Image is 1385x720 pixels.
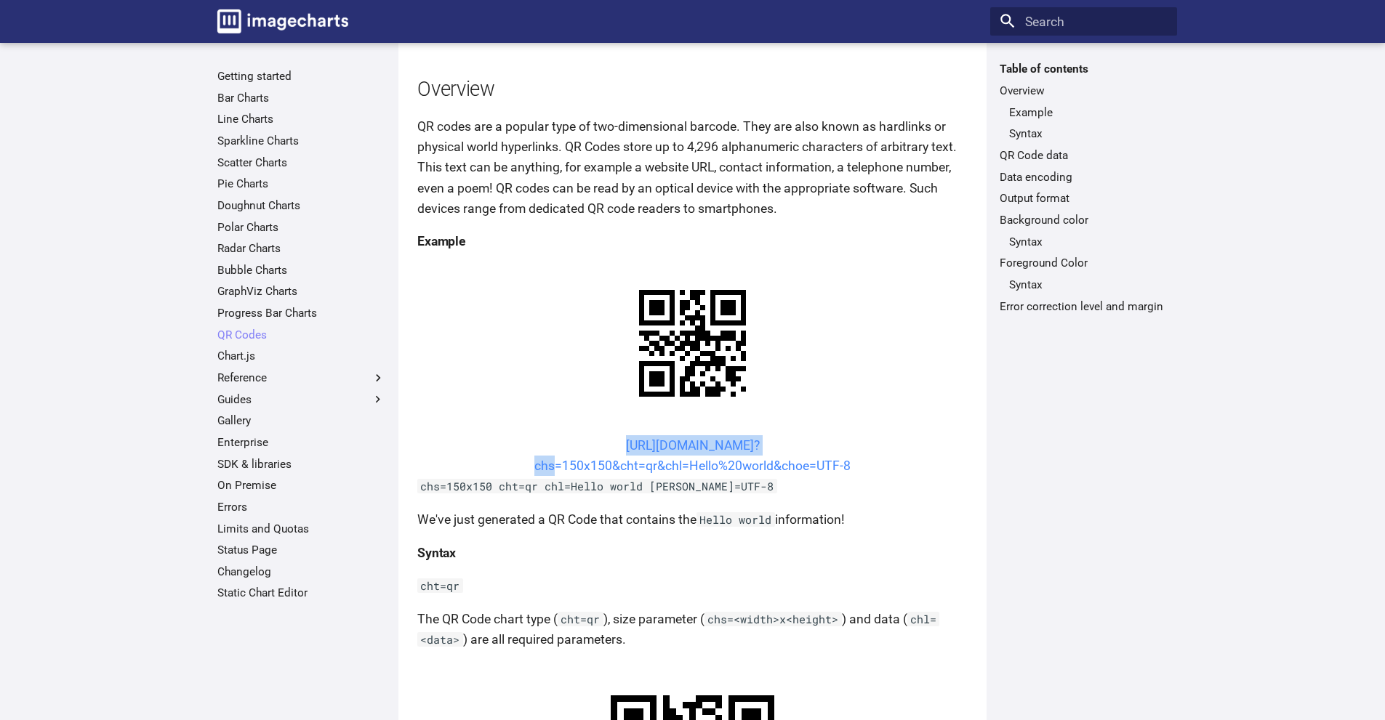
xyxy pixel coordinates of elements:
[217,457,385,472] a: SDK & libraries
[1009,278,1168,292] a: Syntax
[1000,235,1168,249] nav: Background color
[217,112,385,126] a: Line Charts
[1000,191,1168,206] a: Output format
[990,62,1177,313] nav: Table of contents
[217,500,385,514] a: Errors
[217,241,385,256] a: Radar Charts
[1009,105,1168,120] a: Example
[217,413,385,428] a: Gallery
[217,371,385,385] label: Reference
[217,349,385,363] a: Chart.js
[1000,170,1168,185] a: Data encoding
[1009,126,1168,141] a: Syntax
[217,263,385,278] a: Bubble Charts
[534,438,851,473] a: [URL][DOMAIN_NAME]?chs=150x150&cht=qr&chl=Hello%20world&choe=UTF-8
[217,328,385,342] a: QR Codes
[1000,278,1168,292] nav: Foreground Color
[1000,213,1168,227] a: Background color
[217,69,385,84] a: Getting started
[1000,256,1168,270] a: Foreground Color
[217,91,385,105] a: Bar Charts
[990,7,1177,36] input: Search
[217,586,385,600] a: Static Chart Editor
[217,177,385,191] a: Pie Charts
[217,478,385,493] a: On Premise
[417,231,968,251] h4: Example
[217,435,385,450] a: Enterprise
[217,565,385,579] a: Changelog
[217,220,385,235] a: Polar Charts
[211,3,355,39] a: Image-Charts documentation
[1000,148,1168,163] a: QR Code data
[217,134,385,148] a: Sparkline Charts
[417,543,968,563] h4: Syntax
[1000,105,1168,142] nav: Overview
[417,509,968,530] p: We've just generated a QR Code that contains the information!
[217,543,385,557] a: Status Page
[217,284,385,299] a: GraphViz Charts
[558,612,603,626] code: cht=qr
[217,306,385,320] a: Progress Bar Charts
[1000,84,1168,98] a: Overview
[417,116,968,219] p: QR codes are a popular type of two-dimensional barcode. They are also known as hardlinks or physi...
[217,155,385,170] a: Scatter Charts
[217,198,385,213] a: Doughnut Charts
[1009,235,1168,249] a: Syntax
[696,512,775,527] code: Hello world
[217,9,348,33] img: logo
[217,522,385,536] a: Limits and Quotas
[417,76,968,104] h2: Overview
[704,612,842,626] code: chs=<width>x<height>
[1000,299,1168,314] a: Error correction level and margin
[990,62,1177,76] label: Table of contents
[417,479,777,493] code: chs=150x150 cht=qr chl=Hello world [PERSON_NAME]=UTF-8
[417,578,463,593] code: cht=qr
[614,264,771,422] img: chart
[417,609,968,650] p: The QR Code chart type ( ), size parameter ( ) and data ( ) are all required parameters.
[217,392,385,407] label: Guides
